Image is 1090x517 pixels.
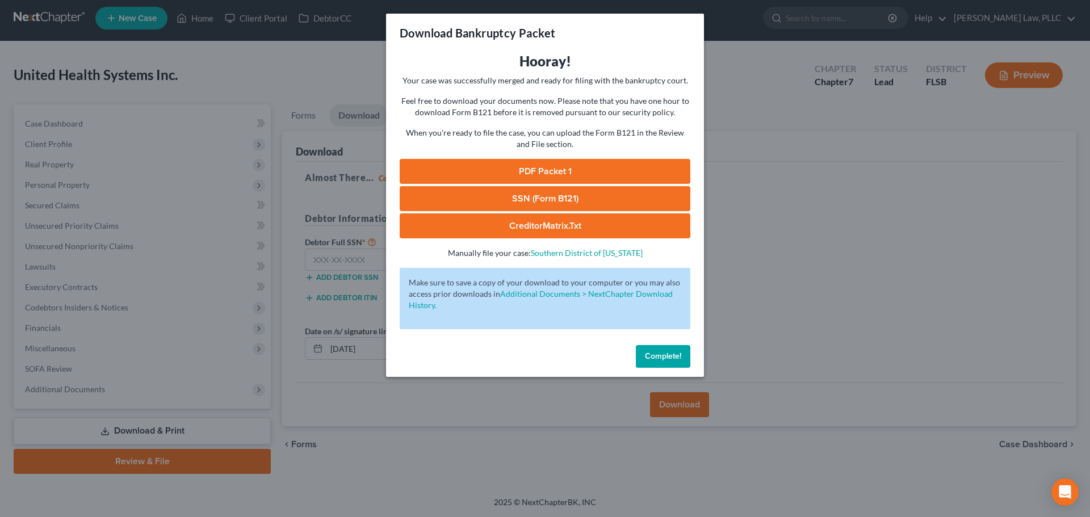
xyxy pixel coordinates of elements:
[1051,478,1079,506] div: Open Intercom Messenger
[400,25,555,41] h3: Download Bankruptcy Packet
[400,127,690,150] p: When you're ready to file the case, you can upload the Form B121 in the Review and File section.
[400,186,690,211] a: SSN (Form B121)
[409,277,681,311] p: Make sure to save a copy of your download to your computer or you may also access prior downloads in
[400,247,690,259] p: Manually file your case:
[400,75,690,86] p: Your case was successfully merged and ready for filing with the bankruptcy court.
[409,289,673,310] a: Additional Documents > NextChapter Download History.
[636,345,690,368] button: Complete!
[531,248,643,258] a: Southern District of [US_STATE]
[400,52,690,70] h3: Hooray!
[400,213,690,238] a: CreditorMatrix.txt
[400,159,690,184] a: PDF Packet 1
[645,351,681,361] span: Complete!
[400,95,690,118] p: Feel free to download your documents now. Please note that you have one hour to download Form B12...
